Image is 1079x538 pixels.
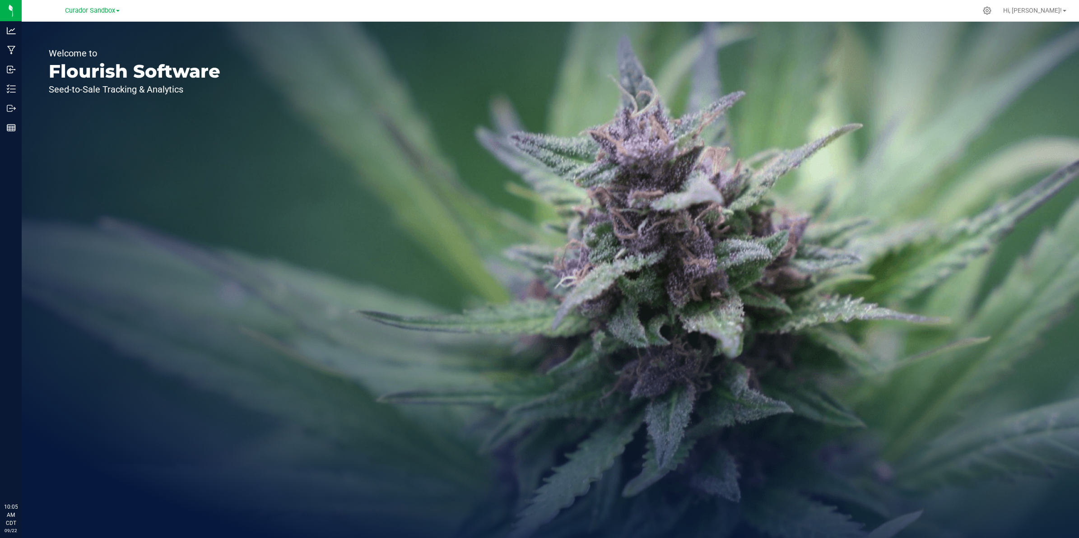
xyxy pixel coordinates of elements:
[49,62,220,80] p: Flourish Software
[7,123,16,132] inline-svg: Reports
[7,104,16,113] inline-svg: Outbound
[4,503,18,527] p: 10:05 AM CDT
[49,49,220,58] p: Welcome to
[7,46,16,55] inline-svg: Manufacturing
[981,6,993,15] div: Manage settings
[7,26,16,35] inline-svg: Analytics
[7,65,16,74] inline-svg: Inbound
[7,84,16,93] inline-svg: Inventory
[65,7,115,14] span: Curador Sandbox
[49,85,220,94] p: Seed-to-Sale Tracking & Analytics
[4,527,18,534] p: 09/22
[1003,7,1062,14] span: Hi, [PERSON_NAME]!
